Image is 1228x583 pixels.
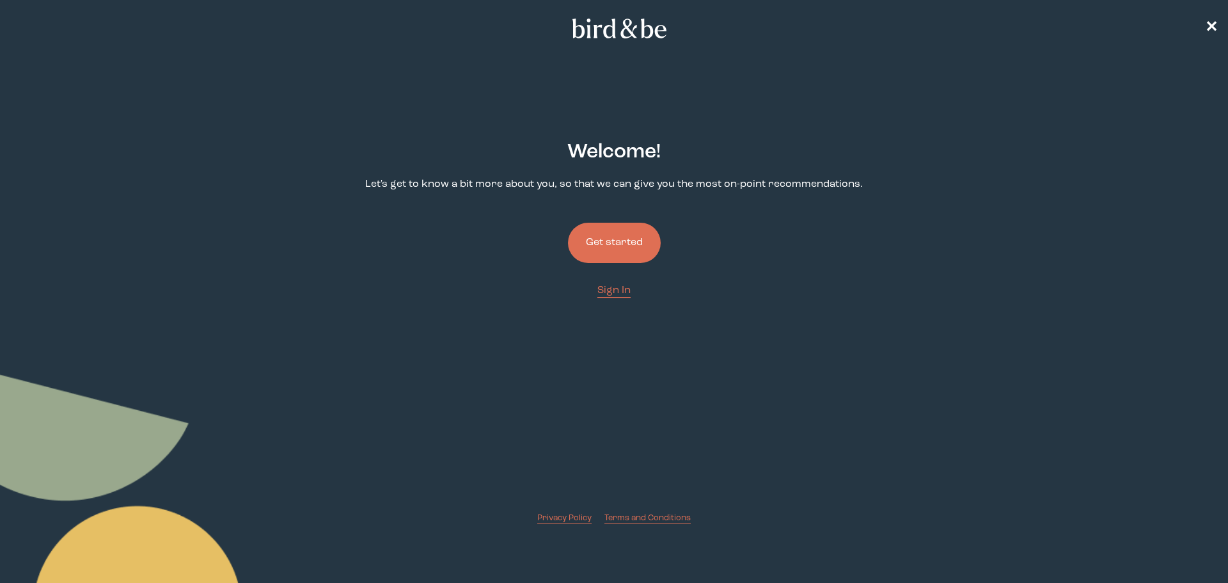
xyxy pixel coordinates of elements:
[568,223,661,263] button: Get started
[1205,17,1218,40] a: ✕
[604,514,691,522] span: Terms and Conditions
[365,177,863,192] p: Let's get to know a bit more about you, so that we can give you the most on-point recommendations.
[537,512,592,524] a: Privacy Policy
[567,138,661,167] h2: Welcome !
[1164,523,1215,570] iframe: Gorgias live chat messenger
[537,514,592,522] span: Privacy Policy
[1205,20,1218,36] span: ✕
[597,284,631,298] a: Sign In
[597,285,631,296] span: Sign In
[604,512,691,524] a: Terms and Conditions
[568,202,661,284] a: Get started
